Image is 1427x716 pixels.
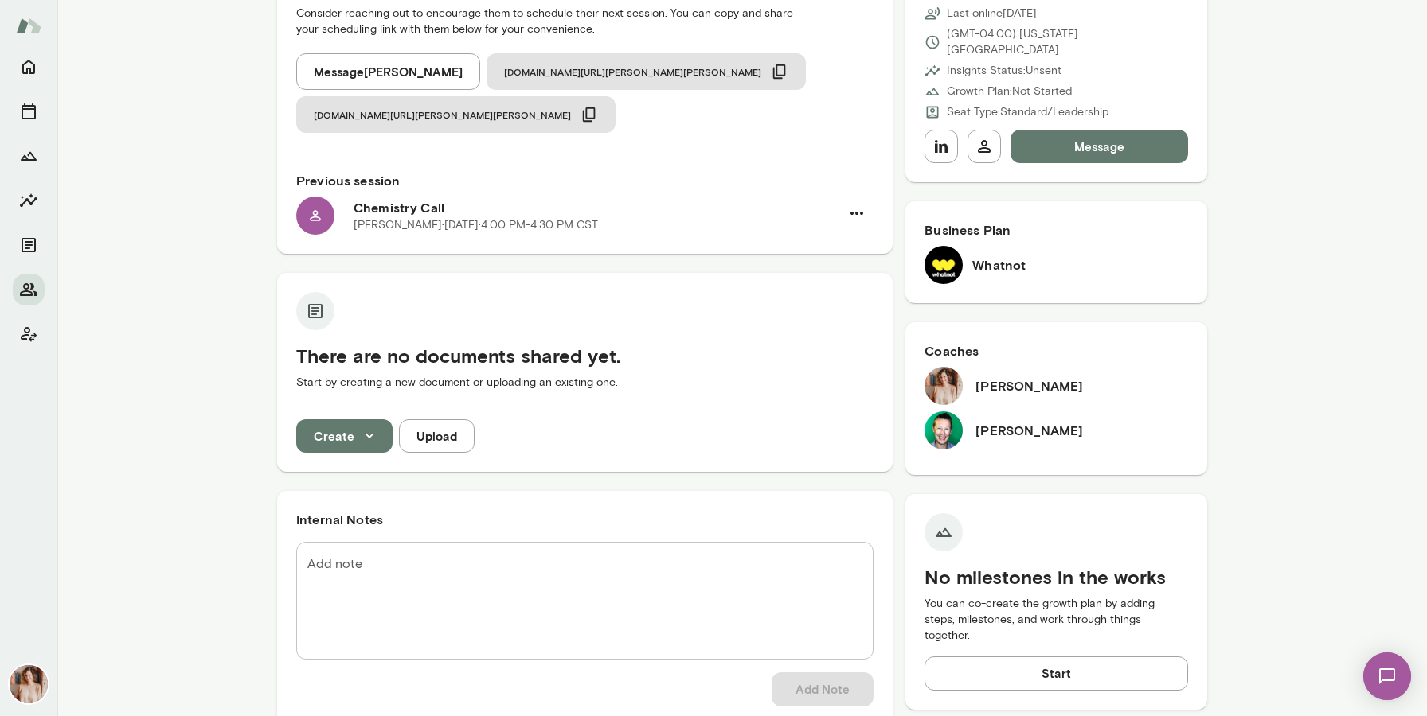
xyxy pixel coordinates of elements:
button: Client app [13,318,45,350]
button: [DOMAIN_NAME][URL][PERSON_NAME][PERSON_NAME] [487,53,806,90]
button: [DOMAIN_NAME][URL][PERSON_NAME][PERSON_NAME] [296,96,616,133]
button: Create [296,419,393,453]
button: Insights [13,185,45,216]
p: Growth Plan: Not Started [947,84,1072,99]
p: Consider reaching out to encourage them to schedule their next session. You can copy and share yo... [296,6,874,37]
button: Members [13,274,45,305]
img: Brian Lawrence [925,411,963,449]
h5: There are no documents shared yet. [296,343,874,368]
h6: Previous session [296,171,874,190]
button: Start [925,656,1188,690]
span: [DOMAIN_NAME][URL][PERSON_NAME][PERSON_NAME] [504,65,761,78]
p: Insights Status: Unsent [947,63,1061,79]
h6: Chemistry Call [354,198,840,217]
button: Message[PERSON_NAME] [296,53,480,90]
p: Start by creating a new document or uploading an existing one. [296,375,874,391]
h6: Business Plan [925,220,1188,239]
button: Upload [399,419,475,453]
p: [PERSON_NAME] · [DATE] · 4:00 PM-4:30 PM CST [354,217,598,233]
img: Nancy Alsip [925,367,963,405]
h6: [PERSON_NAME] [975,421,1083,440]
button: Sessions [13,95,45,127]
p: You can co-create the growth plan by adding steps, milestones, and work through things together. [925,596,1188,644]
button: Message [1011,130,1188,163]
button: Documents [13,229,45,261]
p: Last online [DATE] [947,6,1037,21]
p: (GMT-04:00) [US_STATE][GEOGRAPHIC_DATA] [947,26,1188,58]
button: Growth Plan [13,140,45,172]
h6: Coaches [925,341,1188,360]
button: Home [13,51,45,83]
h5: No milestones in the works [925,564,1188,590]
span: [DOMAIN_NAME][URL][PERSON_NAME][PERSON_NAME] [314,108,571,121]
img: Nancy Alsip [10,665,48,703]
h6: Internal Notes [296,510,874,529]
img: Mento [16,10,41,41]
p: Seat Type: Standard/Leadership [947,104,1108,120]
h6: Whatnot [972,255,1026,274]
h6: [PERSON_NAME] [975,376,1083,395]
